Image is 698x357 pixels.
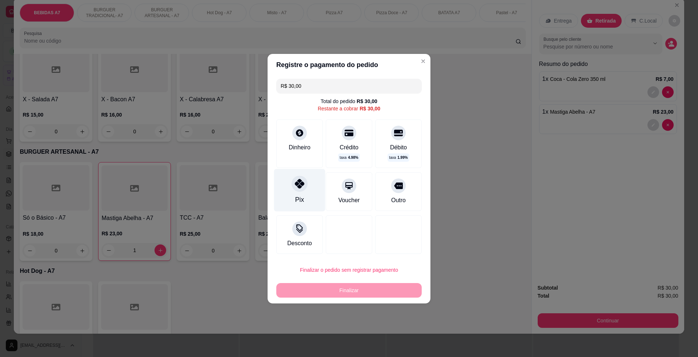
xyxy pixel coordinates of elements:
[289,143,310,152] div: Dinheiro
[338,196,360,205] div: Voucher
[287,239,312,248] div: Desconto
[268,54,430,76] header: Registre o pagamento do pedido
[281,79,417,93] input: Ex.: hambúrguer de cordeiro
[348,155,358,160] span: 4.98 %
[340,155,358,160] p: taxa
[417,55,429,67] button: Close
[390,143,407,152] div: Débito
[321,98,377,105] div: Total do pedido
[357,98,377,105] div: R$ 30,00
[295,195,304,204] div: Pix
[397,155,408,160] span: 1.99 %
[389,155,408,160] p: taxa
[318,105,380,112] div: Restante a cobrar
[276,263,422,277] button: Finalizar o pedido sem registrar pagamento
[340,143,358,152] div: Crédito
[391,196,406,205] div: Outro
[360,105,380,112] div: R$ 30,00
